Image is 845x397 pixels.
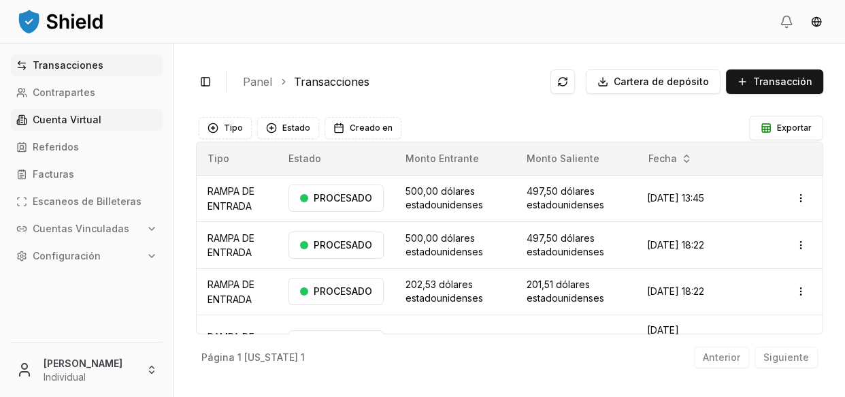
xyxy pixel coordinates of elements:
[301,351,305,363] font: 1
[405,153,479,165] font: Monto Entrante
[33,86,95,98] font: Contrapartes
[44,371,86,383] font: Individual
[224,123,243,133] font: Tipo
[11,54,163,76] a: Transacciones
[648,153,677,164] font: Fecha
[314,192,372,204] font: PROCESADO
[208,232,254,259] font: RAMPA DE ENTRADA
[586,69,720,94] button: Cartera de depósito
[11,191,163,212] a: Escaneos de Billeteras
[405,279,483,304] font: dólares estadounidenses
[237,351,242,363] font: 1
[257,117,319,139] button: Estado
[405,232,483,257] font: dólares estadounidenses
[726,69,823,94] button: Transacción
[325,117,401,139] button: Creado en
[33,141,79,153] font: Referidos
[647,285,704,297] font: [DATE] 18:22
[33,59,103,71] font: Transacciones
[244,351,298,363] font: [US_STATE]
[647,192,704,204] font: [DATE] 13:45
[199,117,252,139] button: Tipo
[527,232,604,257] font: dólares estadounidenses
[314,285,372,297] font: PROCESADO
[208,185,254,212] font: RAMPA DE ENTRADA
[527,185,604,210] font: dólares estadounidenses
[527,279,604,304] font: dólares estadounidenses
[527,279,553,290] font: 201,51
[5,348,168,392] button: [PERSON_NAME]Individual
[405,279,436,290] font: 202,53
[405,232,438,244] font: 500,00
[11,136,163,158] a: Referidos
[350,123,393,133] font: Creado en
[527,232,558,244] font: 497,50
[33,114,101,125] font: Cuenta Virtual
[11,218,163,240] button: Cuentas Vinculadas
[753,76,812,87] font: Transacción
[208,279,254,305] font: RAMPA DE ENTRADA
[16,7,105,35] img: Logotipo de ShieldPay
[282,123,310,133] font: Estado
[647,239,704,251] font: [DATE] 18:22
[33,250,101,261] font: Configuración
[647,324,746,363] font: [DATE][PERSON_NAME] 8:29 a. m.
[11,245,163,267] button: Configuración
[294,75,369,89] font: Transacciones
[527,153,599,165] font: Monto Saliente
[208,153,229,165] font: Tipo
[405,185,483,210] font: dólares estadounidenses
[777,123,812,133] font: Exportar
[11,163,163,185] a: Facturas
[11,109,163,131] a: Cuenta Virtual
[243,74,540,90] nav: migaja de pan
[527,185,558,197] font: 497,50
[405,185,438,197] font: 500,00
[643,148,697,170] button: Fecha
[33,168,74,180] font: Facturas
[288,153,321,165] font: Estado
[208,331,254,358] font: RAMPA DE ENTRADA
[201,351,235,363] font: Página
[33,195,142,207] font: Escaneos de Billeteras
[33,223,129,234] font: Cuentas Vinculadas
[314,239,372,251] font: PROCESADO
[11,82,163,104] a: Contrapartes
[44,358,122,369] font: [PERSON_NAME]
[749,116,823,140] button: Exportar
[614,76,709,87] font: Cartera de depósito
[243,75,272,89] font: Panel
